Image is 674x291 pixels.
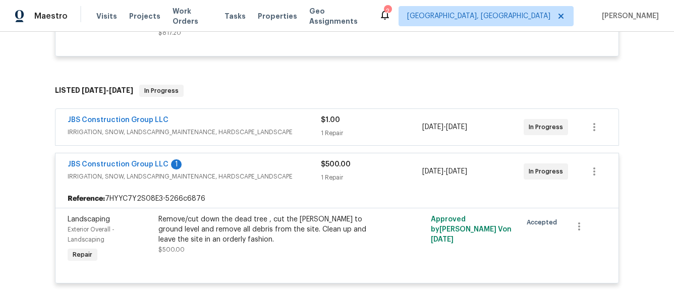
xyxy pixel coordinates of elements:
span: $817.20 [158,30,181,36]
span: Accepted [527,217,561,227]
span: Landscaping [68,216,110,223]
div: 1 Repair [321,172,422,183]
span: Geo Assignments [309,6,367,26]
span: Maestro [34,11,68,21]
span: [GEOGRAPHIC_DATA], [GEOGRAPHIC_DATA] [407,11,550,21]
div: 7HYYC7Y2S08E3-5266c6876 [55,190,619,208]
span: Tasks [224,13,246,20]
span: [PERSON_NAME] [598,11,659,21]
span: $1.00 [321,117,340,124]
span: Exterior Overall - Landscaping [68,226,115,243]
span: Projects [129,11,160,21]
span: Work Orders [173,6,213,26]
div: 1 [171,159,182,169]
div: 2 [384,6,391,16]
span: [DATE] [431,236,454,243]
a: JBS Construction Group LLC [68,161,168,168]
span: In Progress [529,122,567,132]
span: Properties [258,11,297,21]
span: [DATE] [446,124,467,131]
div: 1 Repair [321,128,422,138]
span: [DATE] [422,124,443,131]
span: [DATE] [446,168,467,175]
h6: LISTED [55,85,133,97]
span: $500.00 [321,161,351,168]
a: JBS Construction Group LLC [68,117,168,124]
span: - [422,166,467,177]
div: LISTED [DATE]-[DATE]In Progress [52,75,622,107]
span: - [422,122,467,132]
span: $500.00 [158,247,185,253]
span: Approved by [PERSON_NAME] V on [431,216,512,243]
span: In Progress [140,86,183,96]
span: [DATE] [82,87,106,94]
span: IRRIGATION, SNOW, LANDSCAPING_MAINTENANCE, HARDSCAPE_LANDSCAPE [68,127,321,137]
span: [DATE] [422,168,443,175]
span: - [82,87,133,94]
div: Remove/cut down the dead tree , cut the [PERSON_NAME] to ground level and remove all debris from ... [158,214,379,245]
span: Visits [96,11,117,21]
span: [DATE] [109,87,133,94]
span: In Progress [529,166,567,177]
span: Repair [69,250,96,260]
b: Reference: [68,194,105,204]
span: IRRIGATION, SNOW, LANDSCAPING_MAINTENANCE, HARDSCAPE_LANDSCAPE [68,171,321,182]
